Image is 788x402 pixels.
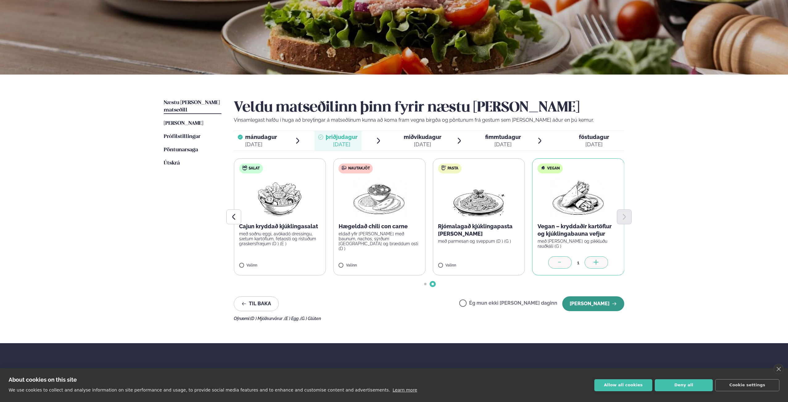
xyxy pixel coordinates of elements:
span: [PERSON_NAME] [164,121,203,126]
span: Go to slide 1 [424,283,427,285]
a: Næstu [PERSON_NAME] matseðill [164,99,221,114]
img: pasta.svg [441,165,446,170]
span: Vegan [547,166,560,171]
p: með soðnu eggi, avókadó dressingu, sætum kartöflum, fetaosti og ristuðum graskersfræjum (D ) (E ) [239,231,321,246]
span: fimmtudagur [485,134,521,140]
span: Útskrá [164,160,180,166]
span: (G ) Glúten [300,316,321,321]
div: [DATE] [485,141,521,148]
span: Nautakjöt [348,166,370,171]
p: Hægeldað chili con carne [339,223,420,230]
p: Cajun kryddað kjúklingasalat [239,223,321,230]
img: Curry-Rice-Naan.png [352,178,406,218]
span: (D ) Mjólkurvörur , [250,316,284,321]
a: Pöntunarsaga [164,146,198,154]
span: Prófílstillingar [164,134,200,139]
button: Next slide [617,209,632,224]
button: Allow all cookies [594,379,652,391]
button: Til baka [234,296,279,311]
span: Næstu [PERSON_NAME] matseðill [164,100,220,113]
span: föstudagur [579,134,609,140]
button: Cookie settings [715,379,779,391]
a: [PERSON_NAME] [164,120,203,127]
span: Pasta [448,166,458,171]
img: salad.svg [242,165,247,170]
a: close [774,364,784,374]
img: Salad.png [253,178,307,218]
div: [DATE] [404,141,441,148]
span: Salat [249,166,260,171]
p: eldað yfir [PERSON_NAME] með baunum, nachos, sýrðum [GEOGRAPHIC_DATA] og bræddum osti (D ) [339,231,420,251]
span: þriðjudagur [326,134,357,140]
p: We use cookies to collect and analyse information on site performance and usage, to provide socia... [9,388,390,392]
img: Wraps.png [551,178,605,218]
p: með [PERSON_NAME] og pikkluðu rauðkáli (G ) [538,239,619,249]
span: Pöntunarsaga [164,147,198,152]
button: Previous slide [226,209,241,224]
img: Spagetti.png [452,178,506,218]
div: [DATE] [579,141,609,148]
button: [PERSON_NAME] [562,296,624,311]
div: 1 [572,259,585,266]
span: Go to slide 2 [431,283,434,285]
img: beef.svg [342,165,347,170]
div: [DATE] [245,141,277,148]
p: með parmesan og sveppum (D ) (G ) [438,239,520,244]
div: Ofnæmi: [234,316,624,321]
strong: About cookies on this site [9,376,77,383]
span: mánudagur [245,134,277,140]
h2: Veldu matseðilinn þinn fyrir næstu [PERSON_NAME] [234,99,624,116]
p: Vegan – kryddaðir kartöflur og kjúklingabauna vefjur [538,223,619,238]
a: Útskrá [164,160,180,167]
p: Rjómalagað kjúklingapasta [PERSON_NAME] [438,223,520,238]
a: Prófílstillingar [164,133,200,140]
img: Vegan.svg [541,165,546,170]
p: Vinsamlegast hafðu í huga að breytingar á matseðlinum kunna að koma fram vegna birgða og pöntunum... [234,116,624,124]
span: miðvikudagur [404,134,441,140]
a: Learn more [393,388,417,392]
button: Deny all [655,379,713,391]
div: [DATE] [326,141,357,148]
span: (E ) Egg , [284,316,300,321]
